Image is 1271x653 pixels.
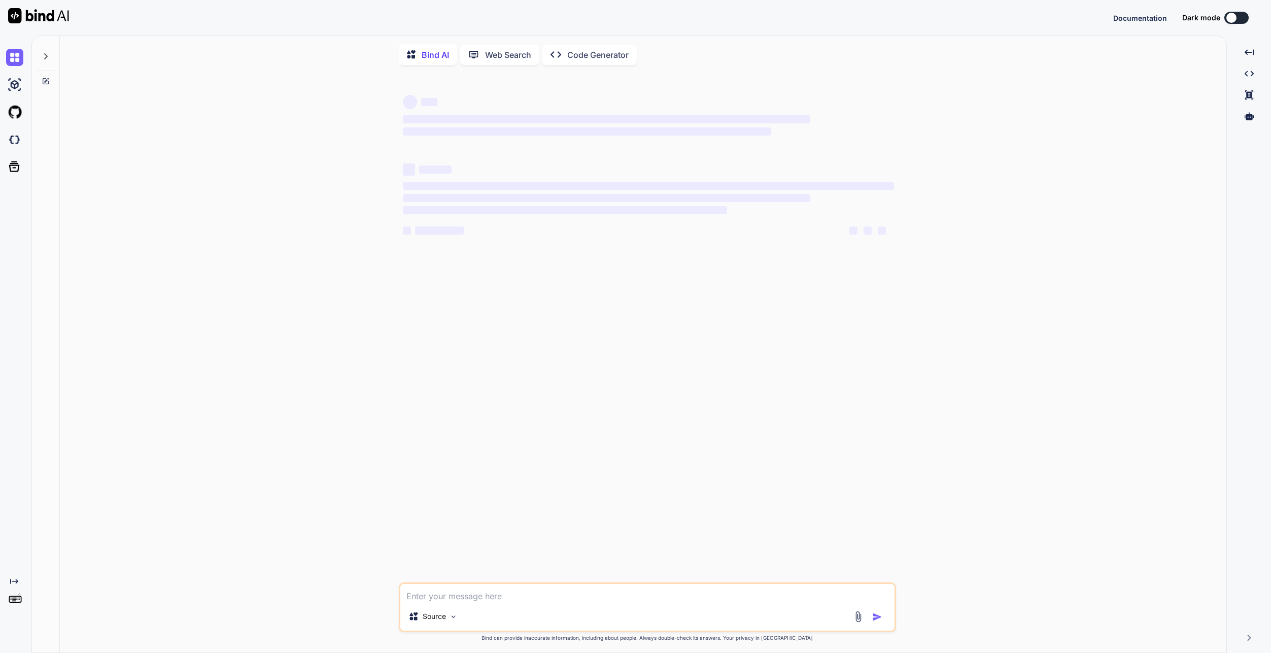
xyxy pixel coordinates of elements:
[485,49,531,61] p: Web Search
[852,611,864,623] img: attachment
[423,611,446,622] p: Source
[1113,14,1167,22] span: Documentation
[872,612,882,622] img: icon
[1182,13,1220,23] span: Dark mode
[849,226,857,235] span: ‌
[422,49,449,61] p: Bind AI
[567,49,629,61] p: Code Generator
[449,612,458,621] img: Pick Models
[403,226,411,235] span: ‌
[419,166,452,174] span: ‌
[403,115,810,123] span: ‌
[6,76,23,93] img: ai-studio
[8,8,69,23] img: Bind AI
[403,164,415,176] span: ‌
[399,634,896,642] p: Bind can provide inaccurate information, including about people. Always double-check its answers....
[6,49,23,66] img: chat
[415,226,464,235] span: ‌
[6,104,23,121] img: githubLight
[403,95,417,109] span: ‌
[1113,13,1167,23] button: Documentation
[6,131,23,148] img: darkCloudIdeIcon
[878,226,886,235] span: ‌
[403,194,810,202] span: ‌
[403,182,894,190] span: ‌
[864,226,872,235] span: ‌
[403,127,771,136] span: ‌
[421,98,437,106] span: ‌
[403,206,727,214] span: ‌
